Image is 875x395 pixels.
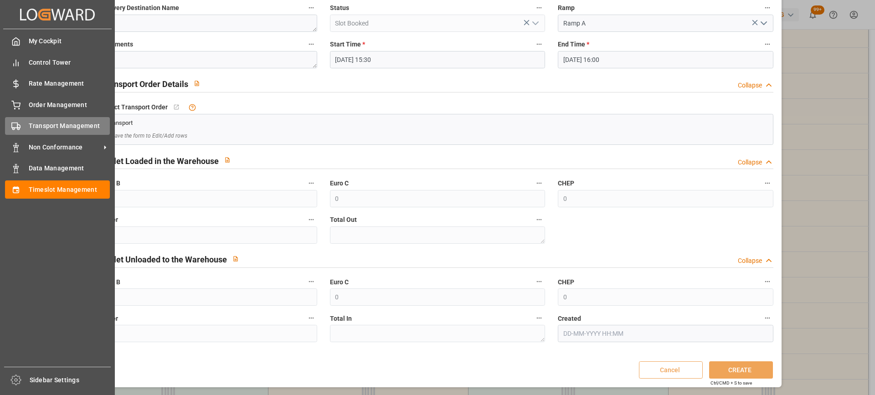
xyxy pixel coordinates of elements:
a: transport [108,118,133,126]
span: Delivery Destination Name [102,3,179,13]
button: Comments [305,38,317,50]
button: Ramp [762,2,773,14]
span: CHEP [558,179,574,188]
span: Status [330,3,349,13]
button: End Time * [762,38,773,50]
span: Created [558,314,581,323]
span: Euro C [330,277,349,287]
button: CREATE [709,361,773,379]
span: End Time [558,40,589,49]
button: Start Time * [533,38,545,50]
span: Total In [330,314,352,323]
button: CHEP [762,177,773,189]
span: Rate Management [29,79,110,88]
div: Collapse [738,158,762,167]
button: Euro B [305,276,317,287]
button: Euro B [305,177,317,189]
button: Other [305,312,317,324]
a: Control Tower [5,53,110,71]
span: Transport Management [29,121,110,131]
a: Order Management [5,96,110,113]
span: Sidebar Settings [30,375,111,385]
input: DD-MM-YYYY HH:MM [330,51,545,68]
button: View description [227,250,244,267]
span: Select Transport Order [102,103,168,112]
span: My Cockpit [29,36,110,46]
span: Start Time [330,40,365,49]
input: DD-MM-YYYY HH:MM [558,51,773,68]
button: Status [533,2,545,14]
span: Order Management [29,100,110,110]
span: Save the form to Edit/Add rows [112,132,187,140]
input: Type to search/select [330,15,545,32]
input: DD-MM-YYYY HH:MM [558,325,773,342]
span: CHEP [558,277,574,287]
a: My Cockpit [5,32,110,50]
button: Total In [533,312,545,324]
button: Created [762,312,773,324]
button: open menu [528,16,542,31]
button: Total Out [533,214,545,226]
button: Cancel [639,361,703,379]
button: Other [305,214,317,226]
span: Data Management [29,164,110,173]
span: Total Out [330,215,357,225]
button: Delivery Destination Name [305,2,317,14]
h2: Transport Order Details [102,78,188,90]
a: Timeslot Management [5,180,110,198]
span: transport [108,119,133,126]
button: open menu [756,16,770,31]
button: View description [188,75,206,92]
input: Type to search/select [558,15,773,32]
span: Comments [102,40,133,49]
h2: Pallet Unloaded to the Warehouse [102,253,227,266]
span: Timeslot Management [29,185,110,195]
a: Rate Management [5,75,110,92]
button: Euro C [533,276,545,287]
span: Ramp [558,3,575,13]
span: Non Conformance [29,143,101,152]
button: Euro C [533,177,545,189]
span: Control Tower [29,58,110,67]
h2: Pallet Loaded in the Warehouse [102,155,219,167]
a: Data Management [5,159,110,177]
div: Collapse [738,256,762,266]
span: Euro C [330,179,349,188]
div: Ctrl/CMD + S to save [710,380,752,386]
button: CHEP [762,276,773,287]
div: Collapse [738,81,762,90]
a: Transport Management [5,117,110,135]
